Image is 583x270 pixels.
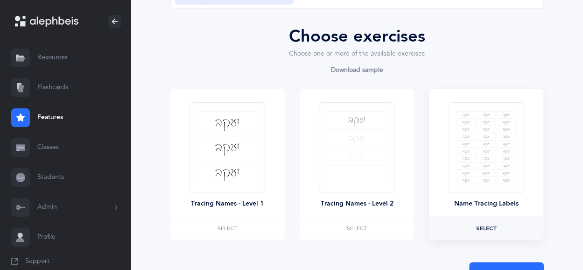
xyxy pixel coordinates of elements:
img: tracing-names-level-1.svg [197,111,258,184]
span: Select [218,226,238,231]
a: Download sample [330,66,384,78]
span: Select [347,226,367,231]
img: tracing-names-level-2.svg [328,111,386,184]
div: Choose one or more of the available exercises [170,49,544,59]
div: Choose exercises [170,24,544,49]
div: Tracing Names - Level 2 [320,199,393,209]
div: Name Tracing Labels [454,199,519,209]
div: Tracing Names - Level 1 [191,199,264,209]
img: name-tracing-labels.svg [457,111,516,185]
span: Support [25,257,49,266]
span: Select [476,226,496,231]
iframe: Drift Widget Chat Controller [536,223,572,259]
